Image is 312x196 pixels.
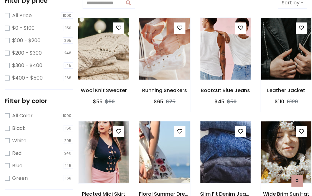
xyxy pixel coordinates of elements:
[12,49,42,57] label: $200 - $300
[154,99,163,105] h6: $65
[12,149,22,157] label: Red
[64,62,74,69] span: 145
[12,112,33,120] label: All Color
[227,98,237,105] del: $50
[63,150,74,156] span: 246
[64,25,74,31] span: 150
[63,37,74,44] span: 295
[12,174,28,182] label: Green
[12,62,42,69] label: $300 - $400
[200,87,251,93] h6: Bootcut Blue Jeans
[64,163,74,169] span: 145
[214,99,224,105] h6: $45
[275,99,284,105] h6: $110
[5,97,73,105] h5: Filter by color
[139,87,190,93] h6: Running Sneakers
[105,98,115,105] del: $60
[12,37,41,44] label: $100 - $200
[12,74,43,82] label: $400 - $500
[64,125,74,131] span: 150
[12,162,22,169] label: Blue
[287,98,298,105] del: $120
[12,125,26,132] label: Black
[261,87,312,93] h6: Leather Jacket
[64,75,74,81] span: 168
[12,24,35,32] label: $0 - $100
[12,137,26,145] label: White
[61,12,74,19] span: 1000
[78,87,129,93] h6: Wool Knit Sweater
[93,99,103,105] h6: $55
[166,98,175,105] del: $75
[12,12,32,19] label: All Price
[63,50,74,56] span: 246
[64,175,74,181] span: 168
[61,113,74,119] span: 1000
[63,138,74,144] span: 295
